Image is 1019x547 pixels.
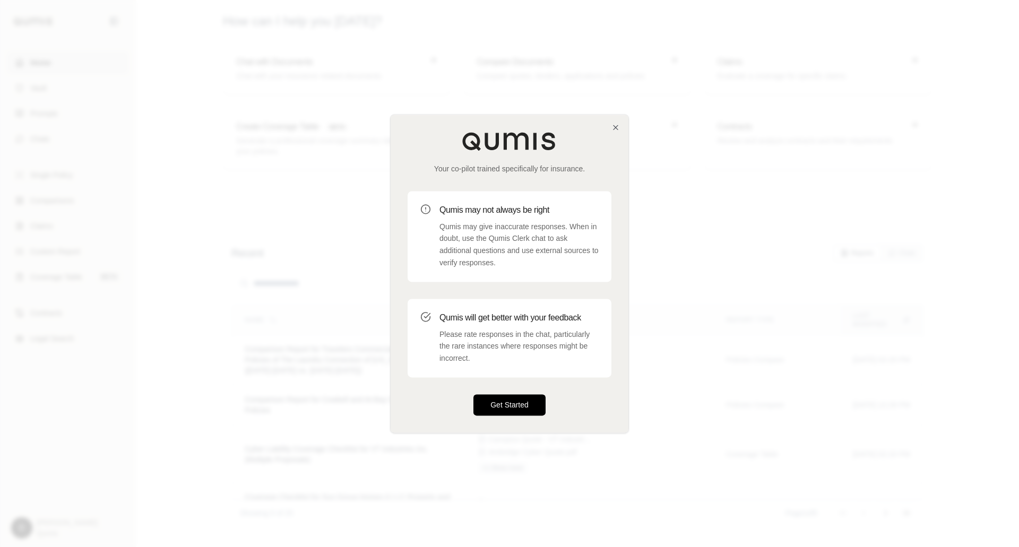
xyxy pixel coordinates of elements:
[408,163,611,174] p: Your co-pilot trained specifically for insurance.
[462,132,557,151] img: Qumis Logo
[473,394,546,415] button: Get Started
[439,328,599,364] p: Please rate responses in the chat, particularly the rare instances where responses might be incor...
[439,221,599,269] p: Qumis may give inaccurate responses. When in doubt, use the Qumis Clerk chat to ask additional qu...
[439,204,599,216] h3: Qumis may not always be right
[439,311,599,324] h3: Qumis will get better with your feedback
